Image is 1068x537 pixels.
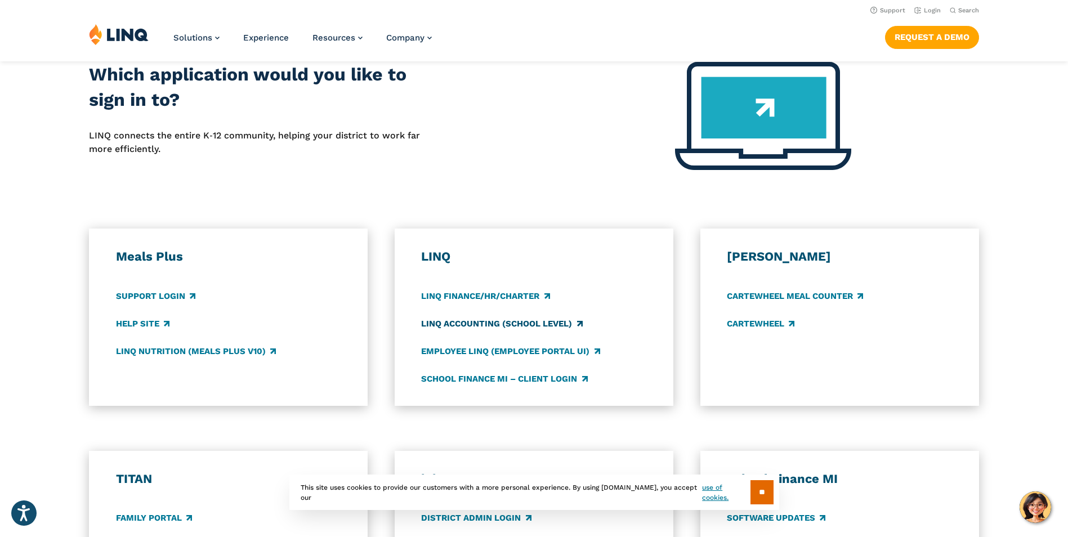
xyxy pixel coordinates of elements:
[885,24,979,48] nav: Button Navigation
[727,471,952,487] h3: School Finance MI
[89,129,444,156] p: LINQ connects the entire K‑12 community, helping your district to work far more efficiently.
[421,471,646,487] h3: iSite
[116,249,341,265] h3: Meals Plus
[885,26,979,48] a: Request a Demo
[289,475,779,510] div: This site uses cookies to provide our customers with a more personal experience. By using [DOMAIN...
[116,345,276,357] a: LINQ Nutrition (Meals Plus v10)
[421,290,549,302] a: LINQ Finance/HR/Charter
[312,33,355,43] span: Resources
[173,33,212,43] span: Solutions
[173,24,432,61] nav: Primary Navigation
[702,482,750,503] a: use of cookies.
[421,317,582,330] a: LINQ Accounting (school level)
[386,33,424,43] span: Company
[243,33,289,43] a: Experience
[116,317,169,330] a: Help Site
[89,62,444,113] h2: Which application would you like to sign in to?
[727,317,794,330] a: CARTEWHEEL
[950,6,979,15] button: Open Search Bar
[89,24,149,45] img: LINQ | K‑12 Software
[421,373,587,385] a: School Finance MI – Client Login
[421,345,600,357] a: Employee LINQ (Employee Portal UI)
[727,249,952,265] h3: [PERSON_NAME]
[116,471,341,487] h3: TITAN
[173,33,220,43] a: Solutions
[116,290,195,302] a: Support Login
[386,33,432,43] a: Company
[312,33,363,43] a: Resources
[870,7,905,14] a: Support
[1020,491,1051,523] button: Hello, have a question? Let’s chat.
[958,7,979,14] span: Search
[421,249,646,265] h3: LINQ
[727,290,863,302] a: CARTEWHEEL Meal Counter
[914,7,941,14] a: Login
